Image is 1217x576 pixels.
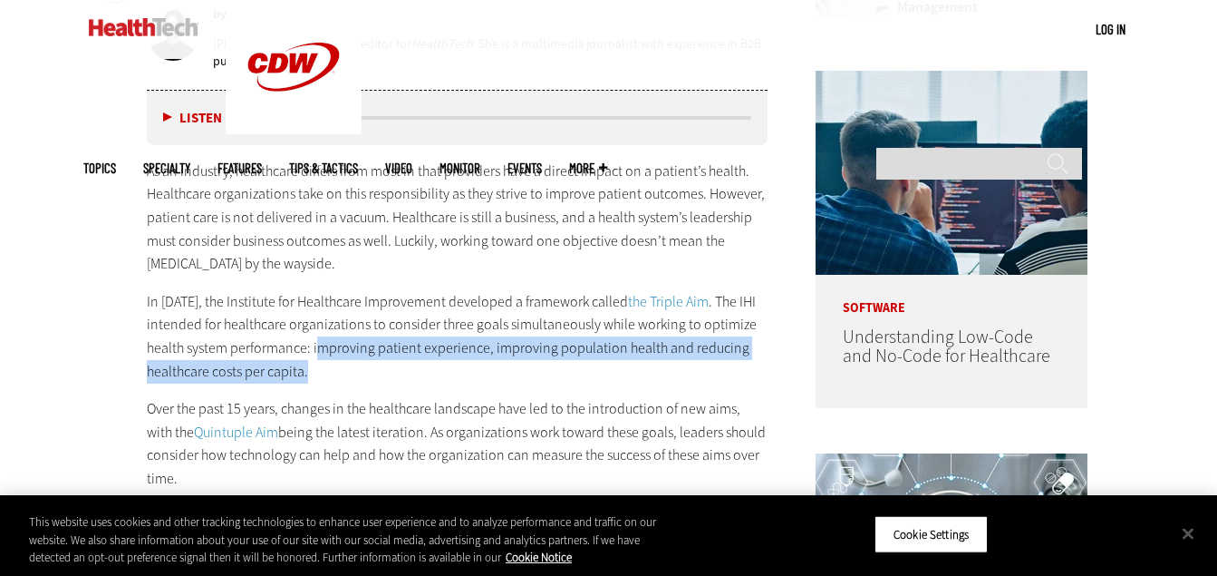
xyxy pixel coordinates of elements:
a: Quintuple Aim [194,423,278,442]
p: In [DATE], the Institute for Healthcare Improvement developed a framework called . The IHI intend... [147,290,768,383]
button: Cookie Settings [874,515,988,553]
span: Topics [83,161,116,175]
p: Software [816,275,1087,315]
button: Close [1168,513,1208,553]
div: User menu [1096,20,1125,39]
p: As an industry, healthcare differs from most in that providers have a direct impact on a patient’... [147,160,768,276]
a: Understanding Low-Code and No-Code for Healthcare [843,325,1050,368]
a: MonITor [439,161,480,175]
img: Coworkers coding [816,71,1087,275]
div: This website uses cookies and other tracking technologies to enhance user experience and to analy... [29,513,670,567]
img: Home [89,18,198,36]
a: CDW [226,120,362,139]
a: Features [217,161,262,175]
a: Log in [1096,21,1125,37]
span: More [569,161,607,175]
p: Over the past 15 years, changes in the healthcare landscape have led to the introduction of new a... [147,397,768,490]
a: More information about your privacy [506,550,572,565]
span: Specialty [143,161,190,175]
a: Events [507,161,542,175]
a: the Triple Aim [628,292,709,311]
a: Video [385,161,412,175]
a: Tips & Tactics [289,161,358,175]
